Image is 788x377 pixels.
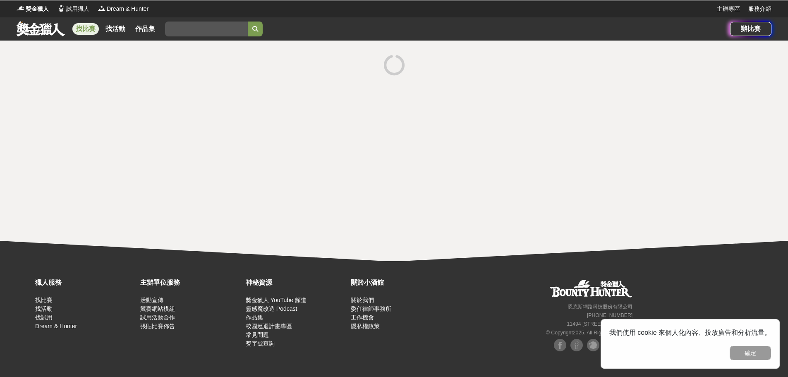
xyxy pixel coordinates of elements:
[17,5,49,13] a: Logo獎金獵人
[140,323,175,329] a: 張貼比賽佈告
[35,305,53,312] a: 找活動
[246,340,275,347] a: 獎字號查詢
[132,23,158,35] a: 作品集
[567,321,633,327] small: 11494 [STREET_ADDRESS]
[730,22,771,36] a: 辦比賽
[246,278,347,288] div: 神秘資源
[17,4,25,12] img: Logo
[246,305,297,312] a: 靈感魔改造 Podcast
[35,323,77,329] a: Dream & Hunter
[57,4,65,12] img: Logo
[140,314,175,321] a: 試用活動合作
[140,278,241,288] div: 主辦單位服務
[568,304,632,310] small: 恩克斯網路科技股份有限公司
[35,278,136,288] div: 獵人服務
[98,5,148,13] a: LogoDream & Hunter
[26,5,49,13] span: 獎金獵人
[554,339,566,351] img: Facebook
[609,329,771,336] span: 我們使用 cookie 來個人化內容、投放廣告和分析流量。
[351,278,452,288] div: 關於小酒館
[587,312,632,318] small: [PHONE_NUMBER]
[246,323,292,329] a: 校園巡迴計畫專區
[246,331,269,338] a: 常見問題
[570,339,583,351] img: Facebook
[57,5,89,13] a: Logo試用獵人
[66,5,89,13] span: 試用獵人
[351,323,380,329] a: 隱私權政策
[35,314,53,321] a: 找試用
[587,339,599,351] img: Plurk
[351,314,374,321] a: 工作機會
[717,5,740,13] a: 主辦專區
[140,305,175,312] a: 競賽網站模組
[102,23,129,35] a: 找活動
[246,314,263,321] a: 作品集
[246,297,307,303] a: 獎金獵人 YouTube 頻道
[351,305,391,312] a: 委任律師事務所
[730,346,771,360] button: 確定
[107,5,148,13] span: Dream & Hunter
[35,297,53,303] a: 找比賽
[98,4,106,12] img: Logo
[140,297,163,303] a: 活動宣傳
[351,297,374,303] a: 關於我們
[748,5,771,13] a: 服務介紹
[546,330,632,336] small: © Copyright 2025 . All Rights Reserved.
[72,23,99,35] a: 找比賽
